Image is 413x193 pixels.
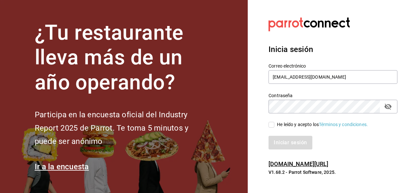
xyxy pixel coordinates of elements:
h2: Participa en la encuesta oficial del Industry Report 2025 de Parrot. Te toma 5 minutos y puede se... [35,108,210,148]
input: Ingresa tu correo electrónico [269,70,397,84]
button: passwordField [382,101,394,112]
a: Términos y condiciones. [319,122,368,127]
h1: ¿Tu restaurante lleva más de un año operando? [35,20,210,95]
label: Correo electrónico [269,63,397,68]
h3: Inicia sesión [269,44,397,55]
p: V1.68.2 - Parrot Software, 2025. [269,169,397,175]
label: Contraseña [269,93,397,97]
a: [DOMAIN_NAME][URL] [269,161,328,167]
div: He leído y acepto los [277,121,368,128]
a: Ir a la encuesta [35,162,89,171]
